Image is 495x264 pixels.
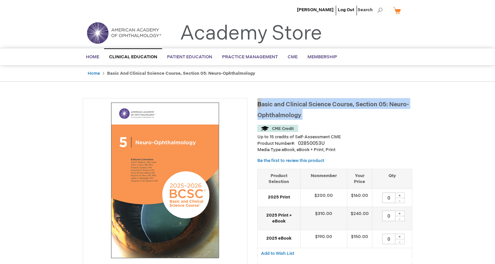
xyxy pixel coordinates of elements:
div: 02850053U [298,140,325,147]
input: Qty [382,193,395,203]
span: Patient Education [167,54,212,60]
td: $240.00 [347,207,372,230]
span: Search [358,3,383,16]
strong: 2025 eBook [261,235,297,242]
div: - [395,216,405,221]
td: $190.00 [301,230,347,248]
td: $200.00 [301,189,347,207]
div: + [395,234,405,239]
span: Practice Management [222,54,278,60]
td: $150.00 [347,230,372,248]
a: Add to Wish List [261,251,294,256]
th: Your Price [347,169,372,189]
strong: 2025 Print + eBook [261,212,297,224]
div: + [395,211,405,216]
div: - [395,239,405,244]
a: Be the first to review this product [257,158,324,163]
a: Academy Store [180,22,322,45]
td: $310.00 [301,207,347,230]
th: Product Selection [258,169,301,189]
span: Home [86,54,99,60]
td: $160.00 [347,189,372,207]
p: eBook, eBook + Print, Print [257,147,412,153]
strong: 2025 Print [261,194,297,200]
span: Clinical Education [109,54,157,60]
img: CME Credit [257,125,298,132]
li: Up to 15 credits of Self-Assessment CME [257,134,412,140]
span: Membership [307,54,337,60]
a: Log Out [338,7,354,13]
strong: Media Type: [257,147,282,152]
strong: Basic and Clinical Science Course, Section 05: Neuro-Ophthalmology [107,71,255,76]
div: + [395,193,405,198]
a: [PERSON_NAME] [297,7,334,13]
th: Qty [372,169,412,189]
strong: Product Number [257,141,295,146]
input: Qty [382,234,395,244]
th: Nonmember [301,169,347,189]
img: Basic and Clinical Science Course, Section 05: Neuro-Ophthalmology [86,102,244,259]
span: CME [288,54,298,60]
div: - [395,198,405,203]
input: Qty [382,211,395,221]
span: Basic and Clinical Science Course, Section 05: Neuro-Ophthalmology [257,101,409,119]
a: Home [88,71,100,76]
